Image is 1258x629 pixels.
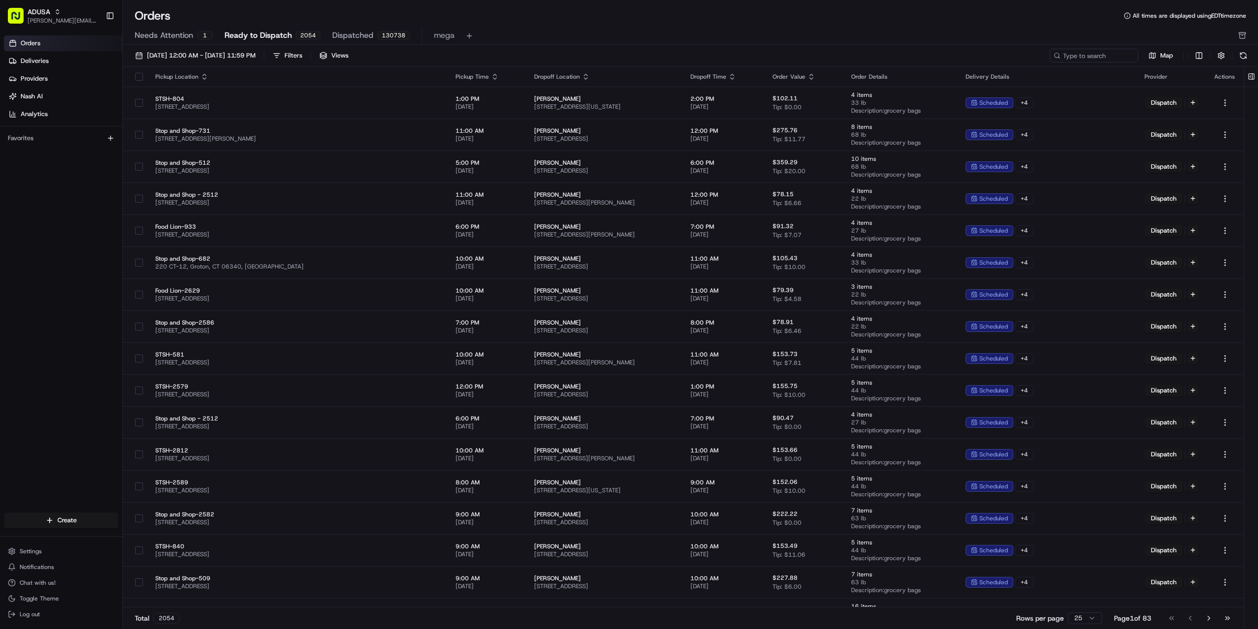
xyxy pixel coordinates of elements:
button: Settings [4,544,118,558]
span: 12:00 PM [690,127,757,135]
span: [PERSON_NAME][EMAIL_ADDRESS][PERSON_NAME][DOMAIN_NAME] [28,17,98,25]
span: [DATE] [456,199,519,207]
button: Dispatch [1144,480,1183,492]
span: Deliveries [21,57,49,65]
span: 44 lb [851,387,950,394]
button: Dispatch [1144,576,1183,588]
span: Pylon [98,167,119,174]
span: [STREET_ADDRESS] [155,167,440,175]
span: [STREET_ADDRESS][US_STATE] [534,486,674,494]
button: [DATE] 12:00 AM - [DATE] 11:59 PM [131,49,260,62]
span: Dispatched [332,30,373,41]
span: [PERSON_NAME] [534,95,674,103]
span: [PERSON_NAME] [534,510,674,518]
div: Order Value [772,73,835,81]
div: Filters [285,51,302,60]
span: [PERSON_NAME] [534,159,674,167]
span: [PERSON_NAME] [534,383,674,390]
span: [STREET_ADDRESS] [155,199,440,207]
span: 10:00 AM [456,255,519,263]
span: Stop and Shop-731 [155,127,440,135]
span: $155.75 [772,382,798,390]
span: [PERSON_NAME] [534,127,674,135]
button: Dispatch [1144,257,1183,269]
div: 2054 [296,31,320,40]
span: 4 items [851,411,950,419]
span: [PERSON_NAME] [534,479,674,486]
span: Tip: $10.00 [772,263,805,271]
span: $91.32 [772,222,794,230]
span: Tip: $6.46 [772,327,801,335]
span: [DATE] [456,359,519,366]
span: 22 lb [851,291,950,299]
div: + 4 [1015,225,1033,236]
button: Dispatch [1144,544,1183,556]
span: scheduled [979,450,1008,458]
span: [DATE] [690,359,757,366]
span: 9:00 AM [456,510,519,518]
span: [STREET_ADDRESS][PERSON_NAME] [534,359,674,366]
span: 68 lb [851,131,950,139]
img: Nash [10,10,29,30]
span: scheduled [979,387,1008,394]
span: [PERSON_NAME] [534,287,674,295]
span: 5 items [851,379,950,387]
a: Nash AI [4,89,122,104]
a: 💻API Documentation [79,139,162,156]
span: [DATE] [690,295,757,302]
span: scheduled [979,419,1008,426]
span: Settings [20,547,42,555]
span: 7:00 PM [690,415,757,422]
span: 5 items [851,347,950,355]
a: Orders [4,35,122,51]
span: 44 lb [851,355,950,362]
button: Dispatch [1144,225,1183,237]
span: [STREET_ADDRESS] [155,231,440,239]
span: [DATE] [690,135,757,143]
div: + 4 [1015,289,1033,300]
input: Clear [26,63,162,74]
span: [DATE] [456,263,519,270]
span: STSH-2812 [155,447,440,454]
div: Order Details [851,73,950,81]
span: [DATE] [690,390,757,398]
span: 4 items [851,315,950,323]
button: Views [315,49,353,62]
span: [DATE] [690,422,757,430]
span: [DATE] [690,518,757,526]
span: Food Lion-933 [155,223,440,231]
span: 5 items [851,443,950,450]
span: 6:00 PM [690,159,757,167]
span: Tip: $20.00 [772,167,805,175]
span: [DATE] [456,486,519,494]
span: 11:00 AM [456,191,519,199]
h1: Orders [135,8,171,24]
span: [DATE] [456,390,519,398]
button: Chat with us! [4,576,118,590]
span: 68 lb [851,163,950,171]
span: 10:00 AM [456,351,519,359]
span: STSH-804 [155,95,440,103]
span: scheduled [979,131,1008,139]
span: Orders [21,39,40,48]
span: [STREET_ADDRESS][PERSON_NAME] [534,231,674,239]
button: Dispatch [1144,161,1183,173]
span: scheduled [979,163,1008,171]
span: [STREET_ADDRESS][PERSON_NAME] [534,454,674,462]
span: $153.73 [772,350,798,358]
span: Analytics [21,110,48,119]
button: ADUSA [28,7,50,17]
div: Dropoff Time [690,73,757,81]
div: + 4 [1015,353,1033,364]
div: 130738 [377,31,410,40]
span: Tip: $10.00 [772,487,805,495]
span: Ready to Dispatch [225,30,292,41]
span: 11:00 AM [690,255,757,263]
span: Description: grocery bags [851,267,950,274]
span: STSH-2579 [155,383,440,390]
span: Description: grocery bags [851,171,950,179]
span: mega [434,30,455,41]
span: $102.11 [772,94,798,102]
button: Dispatch [1144,289,1183,300]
